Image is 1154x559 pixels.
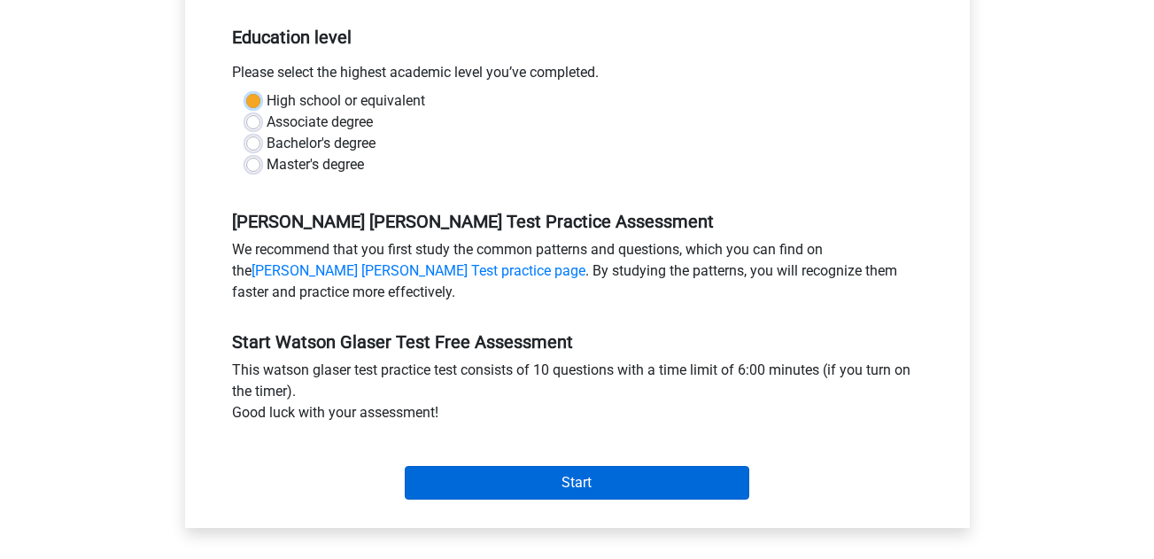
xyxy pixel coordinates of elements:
[233,211,922,232] h5: [PERSON_NAME] [PERSON_NAME] Test Practice Assessment
[220,360,935,431] div: This watson glaser test practice test consists of 10 questions with a time limit of 6:00 minutes ...
[233,331,922,353] h5: Start Watson Glaser Test Free Assessment
[267,133,376,154] label: Bachelor's degree
[220,239,935,310] div: We recommend that you first study the common patterns and questions, which you can find on the . ...
[220,62,935,90] div: Please select the highest academic level you’ve completed.
[267,90,426,112] label: High school or equivalent
[405,466,749,500] input: Start
[267,112,374,133] label: Associate degree
[252,262,586,279] a: [PERSON_NAME] [PERSON_NAME] Test practice page
[267,154,365,175] label: Master's degree
[233,19,922,55] h5: Education level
